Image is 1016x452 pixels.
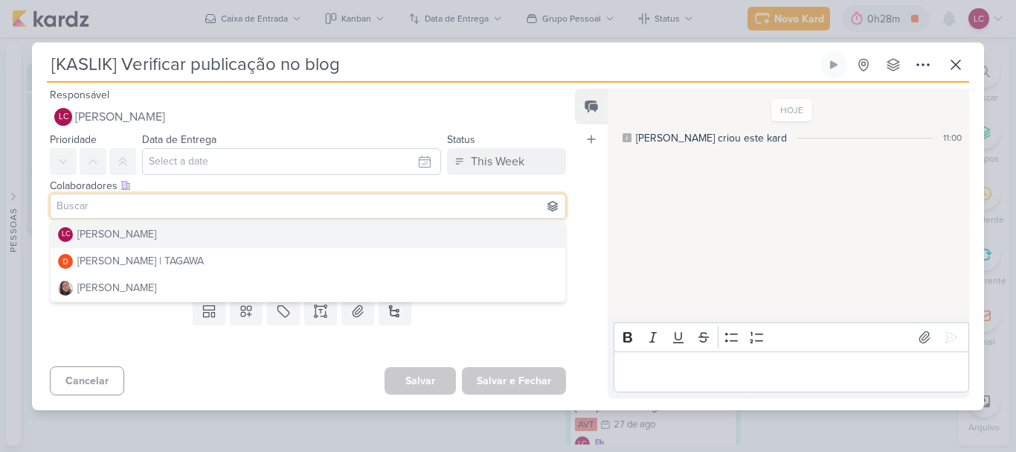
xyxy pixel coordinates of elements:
[51,248,565,275] button: [PERSON_NAME] | TAGAWA
[54,108,72,126] div: Laís Costa
[636,130,787,146] div: [PERSON_NAME] criou este kard
[54,197,562,215] input: Buscar
[51,275,565,302] button: [PERSON_NAME]
[447,148,566,175] button: This Week
[50,366,124,395] button: Cancelar
[50,104,566,130] button: LC [PERSON_NAME]
[58,227,73,242] div: Laís Costa
[50,178,566,194] div: Colaboradores
[47,51,817,78] input: Kard Sem Título
[943,131,962,144] div: 11:00
[75,108,165,126] span: [PERSON_NAME]
[614,351,969,392] div: Editor editing area: main
[62,231,70,238] p: LC
[471,153,524,171] div: This Week
[142,133,216,146] label: Data de Entrega
[77,280,156,296] div: [PERSON_NAME]
[77,253,204,269] div: [PERSON_NAME] | TAGAWA
[828,59,840,71] div: Ligar relógio
[58,254,73,269] img: Diego Lima | TAGAWA
[142,148,441,175] input: Select a date
[447,133,475,146] label: Status
[614,322,969,351] div: Editor toolbar
[77,226,156,242] div: [PERSON_NAME]
[50,89,109,101] label: Responsável
[59,113,68,121] p: LC
[51,221,565,248] button: LC [PERSON_NAME]
[58,281,73,296] img: Sharlene Khoury
[50,133,97,146] label: Prioridade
